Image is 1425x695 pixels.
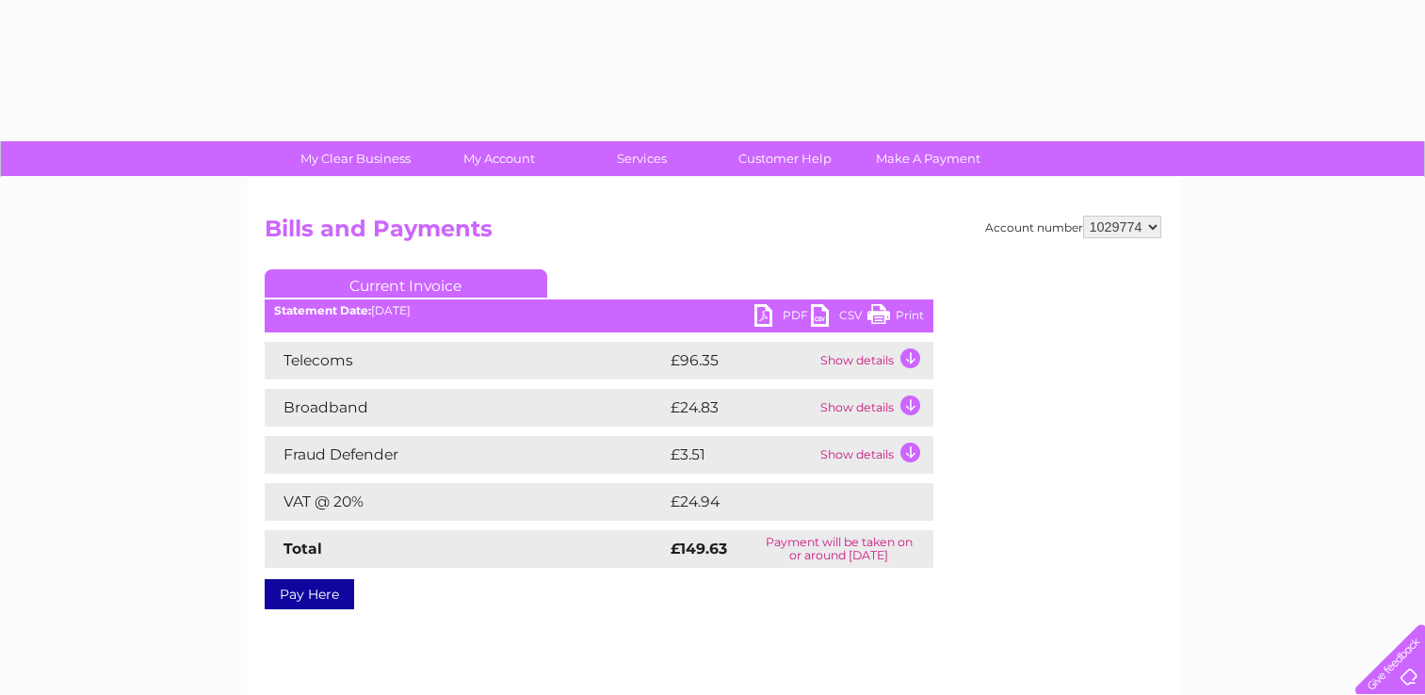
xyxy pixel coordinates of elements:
td: £3.51 [666,436,816,474]
td: Show details [816,436,933,474]
strong: Total [283,540,322,558]
a: Make A Payment [850,141,1006,176]
a: Current Invoice [265,269,547,298]
b: Statement Date: [274,303,371,317]
td: £24.94 [666,483,897,521]
td: Show details [816,342,933,380]
h2: Bills and Payments [265,216,1161,251]
a: My Clear Business [278,141,433,176]
td: Telecoms [265,342,666,380]
td: Payment will be taken on or around [DATE] [745,530,933,568]
a: PDF [754,304,811,331]
a: Print [867,304,924,331]
a: Services [564,141,720,176]
td: VAT @ 20% [265,483,666,521]
td: Broadband [265,389,666,427]
td: Show details [816,389,933,427]
td: £24.83 [666,389,816,427]
a: Pay Here [265,579,354,609]
div: Account number [985,216,1161,238]
strong: £149.63 [671,540,727,558]
td: £96.35 [666,342,816,380]
a: My Account [421,141,576,176]
a: Customer Help [707,141,863,176]
td: Fraud Defender [265,436,666,474]
div: [DATE] [265,304,933,317]
a: CSV [811,304,867,331]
